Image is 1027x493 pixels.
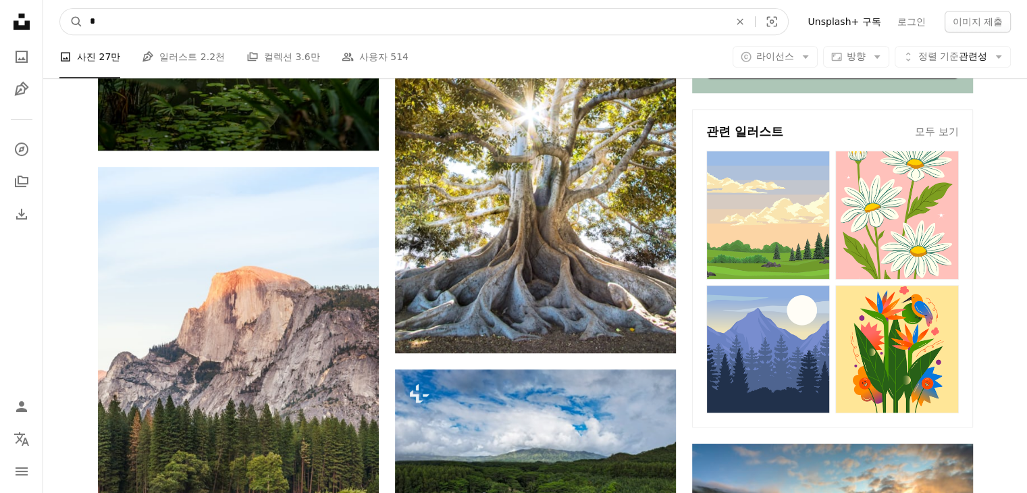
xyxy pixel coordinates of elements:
a: 나무와 산 옆에 갈색 사슴 두 마리 [98,392,379,405]
a: 사용자 514 [342,35,409,78]
a: 컬렉션 [8,168,35,195]
img: premium_vector-1697729804286-7dd6c1a04597 [706,151,830,280]
button: 방향 [823,46,889,68]
span: 방향 [847,51,866,61]
a: 녹색 잎이 무성한 나무를 통과하는 태양 빛 [395,136,676,148]
span: 514 [390,49,409,64]
span: 라이선스 [756,51,794,61]
a: 탐색 [8,136,35,163]
a: 로그인 / 가입 [8,393,35,420]
a: 사진 [8,43,35,70]
a: 분홍색 배경에 세 개의 흰색 데이지 [835,151,959,280]
span: 정렬 기준 [918,51,959,61]
a: 일러스트 2.2천 [142,35,225,78]
a: 홈 — Unsplash [8,8,35,38]
a: 컬렉션 3.6만 [246,35,320,78]
button: 삭제 [725,9,755,34]
img: premium_vector-1715786847762-e4f0299602bf [835,285,959,414]
a: 로그인 [889,11,934,32]
img: premium_vector-1716874671235-95932d850cce [835,151,959,280]
a: 일러스트 [8,76,35,103]
span: 2.2천 [201,49,225,64]
img: premium_vector-1697729782149-e53d522cb596 [706,285,830,414]
h4: 관련 일러스트 [706,124,783,140]
span: 관련성 [918,50,987,63]
button: Unsplash 검색 [60,9,83,34]
button: 정렬 기준관련성 [895,46,1011,68]
button: 라이선스 [733,46,818,68]
button: 언어 [8,425,35,452]
button: 메뉴 [8,458,35,485]
a: 다운로드 내역 [8,201,35,228]
a: Unsplash+ 구독 [799,11,889,32]
button: 이미지 제출 [945,11,1011,32]
form: 사이트 전체에서 이미지 찾기 [59,8,789,35]
span: 3.6만 [295,49,319,64]
a: 모두 보기 [915,124,959,140]
button: 시각적 검색 [756,9,788,34]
